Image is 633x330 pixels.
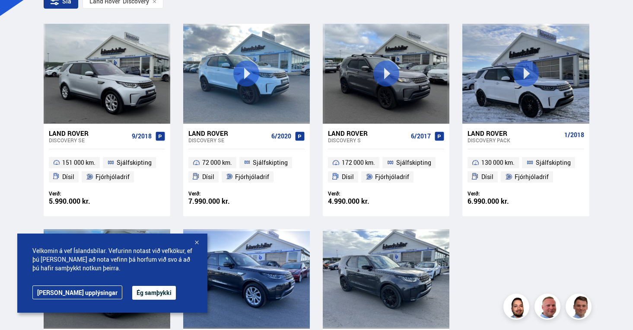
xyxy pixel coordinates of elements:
div: Land Rover [188,129,268,137]
span: Fjórhjóladrif [235,172,269,182]
span: 1/2018 [564,131,584,138]
span: 172 000 km. [342,157,375,168]
div: Land Rover [328,129,407,137]
button: Ég samþykki [132,286,176,300]
div: Verð: [328,190,386,197]
span: Dísil [342,172,354,182]
span: Dísil [202,172,214,182]
div: 7.990.000 kr. [188,198,247,205]
div: Verð: [188,190,247,197]
img: FbJEzSuNWCJXmdc-.webp [567,295,593,321]
div: 4.990.000 kr. [328,198,386,205]
a: Land Rover Discovery S 6/2017 172 000 km. Sjálfskipting Dísil Fjórhjóladrif Verð: 4.990.000 kr. [323,124,449,216]
span: Fjórhjóladrif [375,172,409,182]
a: Land Rover Discovery PACK 1/2018 130 000 km. Sjálfskipting Dísil Fjórhjóladrif Verð: 6.990.000 kr. [462,124,589,216]
a: [PERSON_NAME] upplýsingar [32,285,122,299]
div: Land Rover [49,129,128,137]
img: siFngHWaQ9KaOqBr.png [536,295,562,321]
span: Fjórhjóladrif [515,172,549,182]
a: Land Rover Discovery SE 6/2020 72 000 km. Sjálfskipting Dísil Fjórhjóladrif Verð: 7.990.000 kr. [183,124,310,216]
span: Dísil [481,172,493,182]
span: 9/2018 [132,133,152,140]
span: Velkomin á vef Íslandsbílar. Vefurinn notast við vefkökur, ef þú [PERSON_NAME] að nota vefinn þá ... [32,247,192,272]
span: 130 000 km. [481,157,515,168]
div: 5.990.000 kr. [49,198,107,205]
div: Verð: [468,190,526,197]
div: Verð: [49,190,107,197]
span: 151 000 km. [62,157,95,168]
span: Sjálfskipting [536,157,571,168]
div: Land Rover [468,129,560,137]
div: Discovery PACK [468,137,560,143]
div: Discovery SE [188,137,268,143]
span: Fjórhjóladrif [95,172,130,182]
img: nhp88E3Fdnt1Opn2.png [505,295,531,321]
div: Discovery S [328,137,407,143]
span: 6/2020 [271,133,291,140]
span: Sjálfskipting [396,157,431,168]
span: Dísil [62,172,74,182]
span: 6/2017 [411,133,431,140]
div: 6.990.000 kr. [468,198,526,205]
span: Sjálfskipting [117,157,152,168]
span: 72 000 km. [202,157,232,168]
a: Land Rover Discovery SE 9/2018 151 000 km. Sjálfskipting Dísil Fjórhjóladrif Verð: 5.990.000 kr. [44,124,170,216]
span: Sjálfskipting [253,157,288,168]
div: Discovery SE [49,137,128,143]
button: Open LiveChat chat widget [7,3,33,29]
